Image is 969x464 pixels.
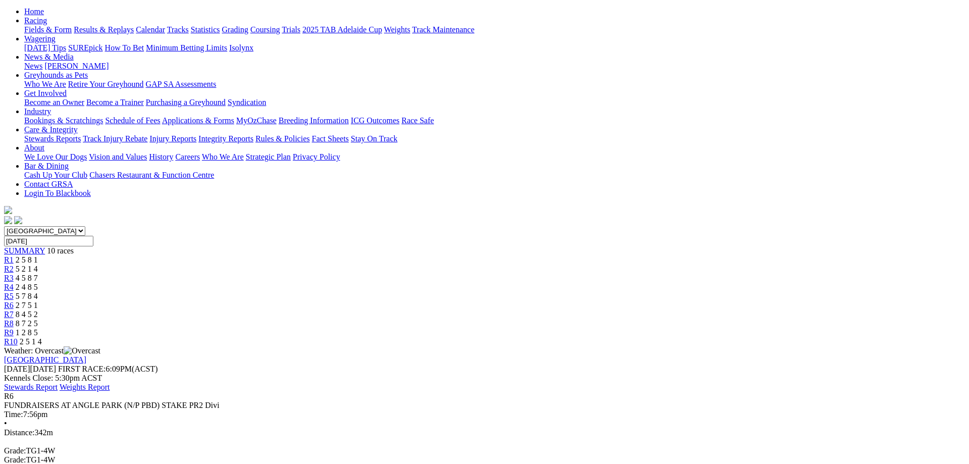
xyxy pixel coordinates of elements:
a: 2025 TAB Adelaide Cup [302,25,382,34]
img: logo-grsa-white.png [4,206,12,214]
div: Industry [24,116,965,125]
a: Schedule of Fees [105,116,160,125]
a: Careers [175,152,200,161]
a: R3 [4,274,14,282]
a: Fields & Form [24,25,72,34]
a: ICG Outcomes [351,116,399,125]
a: MyOzChase [236,116,277,125]
a: Statistics [191,25,220,34]
a: Become an Owner [24,98,84,107]
span: FIRST RACE: [58,365,105,373]
a: Fact Sheets [312,134,349,143]
a: Grading [222,25,248,34]
div: Wagering [24,43,965,53]
a: Results & Replays [74,25,134,34]
a: SUREpick [68,43,102,52]
div: Kennels Close: 5:30pm ACST [4,374,965,383]
a: R9 [4,328,14,337]
a: Bookings & Scratchings [24,116,103,125]
div: FUNDRAISERS AT ANGLE PARK (N/P PBD) STAKE PR2 Divi [4,401,965,410]
a: Breeding Information [279,116,349,125]
span: [DATE] [4,365,56,373]
div: 7:56pm [4,410,965,419]
a: Stay On Track [351,134,397,143]
div: 342m [4,428,965,437]
a: Contact GRSA [24,180,73,188]
a: Racing [24,16,47,25]
a: We Love Our Dogs [24,152,87,161]
a: Cash Up Your Club [24,171,87,179]
span: SUMMARY [4,246,45,255]
a: R10 [4,337,18,346]
a: Applications & Forms [162,116,234,125]
span: [DATE] [4,365,30,373]
a: Care & Integrity [24,125,78,134]
span: • [4,419,7,428]
div: News & Media [24,62,965,71]
a: Who We Are [202,152,244,161]
a: About [24,143,44,152]
a: Track Maintenance [412,25,474,34]
span: 5 2 1 4 [16,265,38,273]
span: 6:09PM(ACST) [58,365,158,373]
div: Care & Integrity [24,134,965,143]
span: 8 4 5 2 [16,310,38,319]
a: History [149,152,173,161]
a: R1 [4,255,14,264]
div: About [24,152,965,162]
a: Vision and Values [89,152,147,161]
span: 2 4 8 5 [16,283,38,291]
img: facebook.svg [4,216,12,224]
a: R6 [4,301,14,310]
input: Select date [4,236,93,246]
a: Purchasing a Greyhound [146,98,226,107]
a: Coursing [250,25,280,34]
span: 5 7 8 4 [16,292,38,300]
a: Weights [384,25,410,34]
a: Get Involved [24,89,67,97]
a: R4 [4,283,14,291]
a: GAP SA Assessments [146,80,217,88]
span: 2 5 8 1 [16,255,38,264]
a: Chasers Restaurant & Function Centre [89,171,214,179]
a: Race Safe [401,116,434,125]
a: Login To Blackbook [24,189,91,197]
a: Wagering [24,34,56,43]
div: Greyhounds as Pets [24,80,965,89]
a: Strategic Plan [246,152,291,161]
a: [GEOGRAPHIC_DATA] [4,355,86,364]
a: R5 [4,292,14,300]
span: Time: [4,410,23,419]
a: Stewards Report [4,383,58,391]
a: News [24,62,42,70]
span: R6 [4,392,14,400]
span: R2 [4,265,14,273]
img: twitter.svg [14,216,22,224]
a: Integrity Reports [198,134,253,143]
a: Industry [24,107,51,116]
a: Tracks [167,25,189,34]
a: Privacy Policy [293,152,340,161]
a: Calendar [136,25,165,34]
a: Track Injury Rebate [83,134,147,143]
a: Home [24,7,44,16]
span: Weather: Overcast [4,346,100,355]
span: R7 [4,310,14,319]
span: 2 5 1 4 [20,337,42,346]
a: Injury Reports [149,134,196,143]
div: Racing [24,25,965,34]
span: 1 2 8 5 [16,328,38,337]
a: Minimum Betting Limits [146,43,227,52]
a: News & Media [24,53,74,61]
span: Grade: [4,455,26,464]
a: Stewards Reports [24,134,81,143]
a: [PERSON_NAME] [44,62,109,70]
a: Bar & Dining [24,162,69,170]
a: R8 [4,319,14,328]
a: Retire Your Greyhound [68,80,144,88]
